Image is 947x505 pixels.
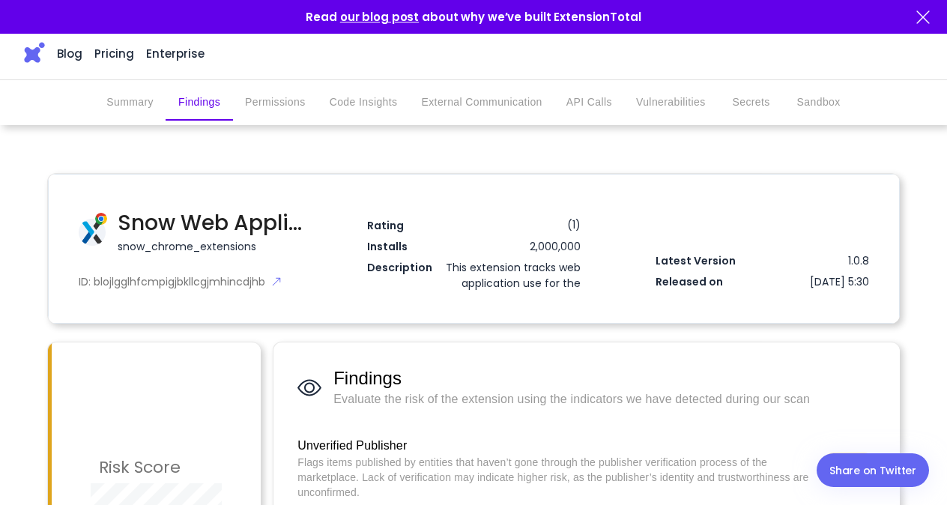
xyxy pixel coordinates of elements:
[333,366,876,390] span: Findings
[409,85,554,121] button: External Communication
[118,239,256,255] div: snow_chrome_extensions
[166,85,233,121] button: Findings
[718,85,785,121] button: Secrets
[785,85,853,121] button: Sandbox
[297,375,321,400] img: Findings
[367,260,437,276] div: Description
[94,85,852,121] div: secondary tabs example
[554,85,624,121] button: API Calls
[297,437,810,455] span: Unverified Publisher
[340,9,419,25] a: our blog post
[763,253,870,269] div: 1.0.8
[99,452,181,483] h3: Risk Score
[94,85,166,121] button: Summary
[318,85,410,121] button: Code Insights
[474,239,581,255] div: 2,000,000
[367,218,552,234] div: Rating
[817,453,929,487] a: Share on Twitter
[233,85,318,121] button: Permissions
[656,274,810,290] div: Released on
[297,455,810,500] p: Flags items published by entities that haven’t gone through the publisher verification process of...
[829,462,916,480] div: Share on Twitter
[367,239,474,255] div: Installs
[437,260,581,354] div: This extension tracks web application use for the purpose of license compliance and cost optimiza...
[656,253,763,269] div: Latest Version
[555,218,581,232] div: ( 1 )
[79,274,292,290] div: ID: blojlgglhfcmpigjbkllcgjmhincdjhb
[333,390,876,408] span: Evaluate the risk of the extension using the indicators we have detected during our scan
[118,208,307,239] h1: Snow Web Application Metering
[810,274,869,290] div: [DATE] 5:30
[624,85,718,121] button: Vulnerabilities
